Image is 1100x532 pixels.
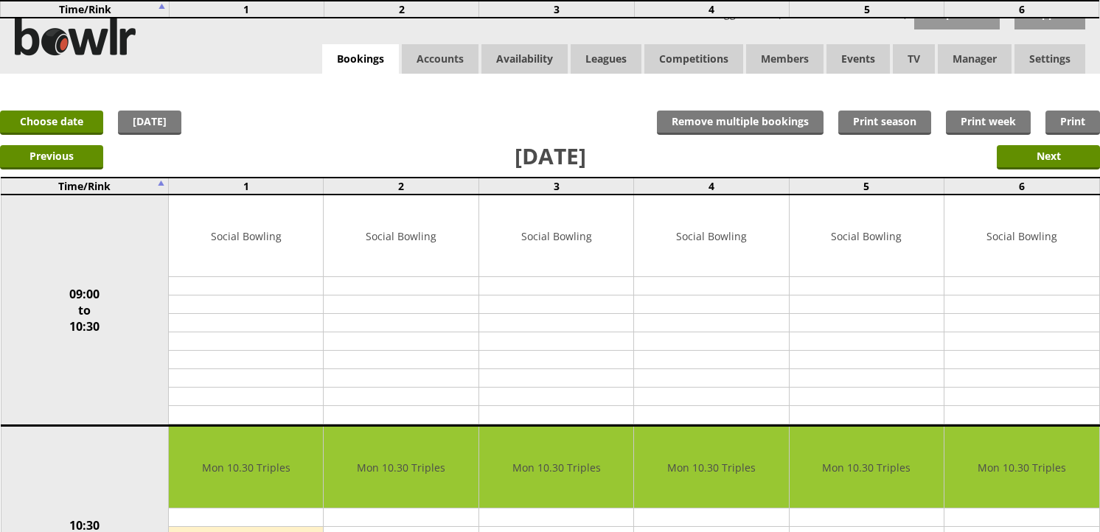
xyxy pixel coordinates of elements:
td: 5 [789,178,944,195]
span: Manager [938,44,1012,74]
a: Events [826,44,890,74]
td: 2 [324,1,479,18]
a: [DATE] [118,111,181,135]
td: Mon 10.30 Triples [634,427,788,508]
td: Mon 10.30 Triples [324,427,478,508]
input: Remove multiple bookings [657,111,824,135]
a: Availability [481,44,568,74]
a: Bookings [322,44,399,74]
td: Mon 10.30 Triples [944,427,1099,508]
td: 4 [634,1,789,18]
td: Social Bowling [169,195,323,277]
a: Print week [946,111,1031,135]
td: Social Bowling [479,195,633,277]
td: Mon 10.30 Triples [479,427,633,508]
a: Leagues [571,44,641,74]
a: Print season [838,111,931,135]
td: 1 [169,178,324,195]
td: 5 [789,1,944,18]
td: 6 [944,178,1099,195]
span: Settings [1014,44,1085,74]
td: 3 [479,1,634,18]
td: 3 [478,178,633,195]
td: Social Bowling [790,195,944,277]
td: 2 [324,178,478,195]
a: Competitions [644,44,743,74]
td: Mon 10.30 Triples [790,427,944,508]
td: Mon 10.30 Triples [169,427,323,508]
td: Time/Rink [1,1,169,18]
td: 09:00 to 10:30 [1,195,169,426]
span: Accounts [402,44,478,74]
td: Time/Rink [1,178,169,195]
span: Members [746,44,824,74]
input: Next [997,145,1100,169]
td: Social Bowling [944,195,1099,277]
td: 1 [169,1,324,18]
td: Social Bowling [324,195,478,277]
span: TV [893,44,935,74]
td: 6 [944,1,1099,18]
td: Social Bowling [634,195,788,277]
a: Print [1045,111,1100,135]
td: 4 [634,178,789,195]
